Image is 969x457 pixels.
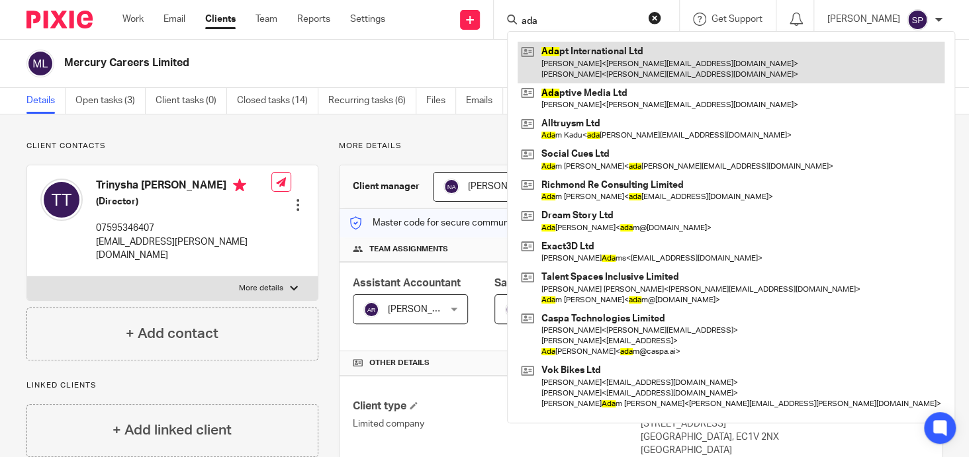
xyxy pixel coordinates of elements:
a: Details [26,88,66,114]
img: svg%3E [363,302,379,317]
i: Primary [233,179,246,192]
span: Other details [369,358,430,368]
span: Team assignments [369,244,448,255]
img: svg%3E [907,9,928,30]
p: 07595346407 [96,222,271,235]
button: Clear [648,11,661,24]
a: Recurring tasks (6) [328,88,416,114]
a: Emails [466,88,503,114]
a: Client tasks (0) [156,88,227,114]
h4: Client type [353,399,641,413]
input: Search [520,16,639,28]
a: Email [163,13,185,26]
img: svg%3E [443,179,459,194]
p: [PERSON_NAME] [827,13,900,26]
p: [GEOGRAPHIC_DATA] [641,444,929,457]
a: Files [426,88,456,114]
p: [EMAIL_ADDRESS][PERSON_NAME][DOMAIN_NAME] [96,235,271,263]
img: svg%3E [40,179,83,221]
a: Team [255,13,277,26]
h3: Client manager [353,180,420,193]
img: svg%3E [26,50,54,77]
p: Master code for secure communications and files [349,216,578,229]
img: svg%3E [505,302,521,317]
img: Pixie [26,11,93,28]
p: Linked clients [26,380,318,391]
p: More details [239,283,283,294]
h2: Mercury Careers Limited [64,56,623,70]
span: Get Support [712,15,762,24]
p: Limited company [353,417,641,431]
h5: (Director) [96,195,271,208]
p: More details [339,141,943,151]
a: Reports [297,13,330,26]
a: Open tasks (3) [75,88,146,114]
a: Work [122,13,144,26]
p: Client contacts [26,141,318,151]
a: Clients [205,13,236,26]
h4: Trinysha [PERSON_NAME] [96,179,271,195]
p: [GEOGRAPHIC_DATA], EC1V 2NX [641,431,929,444]
h4: + Add contact [126,323,218,344]
span: [PERSON_NAME] [468,182,541,191]
h4: + Add linked client [113,420,232,440]
span: [PERSON_NAME] [388,305,461,314]
p: [STREET_ADDRESS] [641,417,929,431]
a: Settings [350,13,385,26]
a: Closed tasks (14) [237,88,318,114]
span: Assistant Accountant [353,278,461,288]
span: Sales Person [494,278,560,288]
